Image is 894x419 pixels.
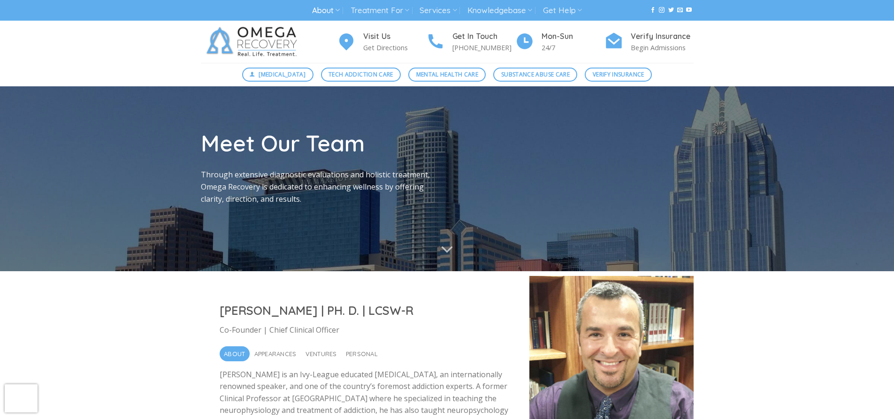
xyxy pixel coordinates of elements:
a: Follow on YouTube [686,7,692,14]
a: Send us an email [677,7,683,14]
h4: Get In Touch [452,30,515,43]
a: Get In Touch [PHONE_NUMBER] [426,30,515,53]
a: Tech Addiction Care [321,68,401,82]
p: Co-Founder | Chief Clinical Officer [220,324,511,336]
p: 24/7 [542,42,604,53]
a: About [312,2,340,19]
a: Mental Health Care [408,68,486,82]
span: Substance Abuse Care [501,70,570,79]
h4: Visit Us [363,30,426,43]
a: Follow on Instagram [659,7,665,14]
h4: Mon-Sun [542,30,604,43]
span: Personal [346,346,378,361]
span: Ventures [306,346,337,361]
h4: Verify Insurance [631,30,694,43]
p: [PHONE_NUMBER] [452,42,515,53]
a: Follow on Facebook [650,7,656,14]
span: Verify Insurance [593,70,644,79]
a: Verify Insurance Begin Admissions [604,30,694,53]
span: Tech Addiction Care [329,70,393,79]
a: Treatment For [351,2,409,19]
a: Get Help [543,2,582,19]
a: [MEDICAL_DATA] [242,68,313,82]
span: Mental Health Care [416,70,478,79]
a: Services [420,2,457,19]
h2: [PERSON_NAME] | PH. D. | LCSW-R [220,303,511,318]
a: Substance Abuse Care [493,68,577,82]
a: Knowledgebase [467,2,532,19]
span: Appearances [254,346,297,361]
span: About [224,346,245,361]
button: Scroll for more [429,237,465,262]
h1: Meet Our Team [201,129,440,158]
p: Through extensive diagnostic evaluations and holistic treatment, Omega Recovery is dedicated to e... [201,169,440,205]
p: Get Directions [363,42,426,53]
a: Visit Us Get Directions [337,30,426,53]
a: Follow on Twitter [668,7,674,14]
img: Omega Recovery [201,21,306,63]
a: Verify Insurance [585,68,652,82]
span: [MEDICAL_DATA] [259,70,306,79]
p: Begin Admissions [631,42,694,53]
